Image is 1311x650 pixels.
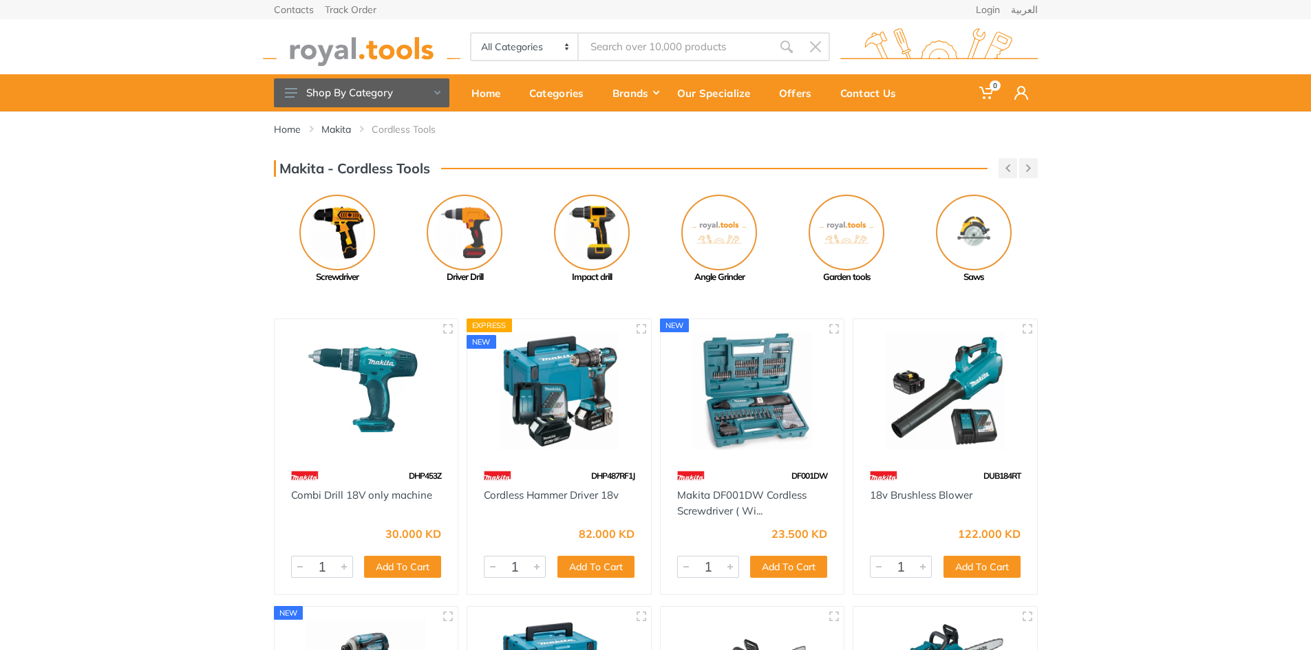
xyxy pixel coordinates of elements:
nav: breadcrumb [274,122,1038,136]
a: Makita [321,122,351,136]
div: new [660,318,690,332]
div: Saws [910,270,1038,284]
h3: Makita - Cordless Tools [274,160,430,177]
a: Garden tools [783,195,910,284]
div: Our Specialize [668,78,769,107]
img: Royal - Screwdriver [299,195,375,270]
img: 42.webp [484,464,511,488]
a: Combi Drill 18V only machine [291,488,432,501]
img: Royal - Impact drill [554,195,630,270]
button: Add To Cart [944,556,1021,578]
img: 42.webp [870,464,897,488]
a: Screwdriver [274,195,401,284]
div: Contact Us [831,78,915,107]
span: 0 [990,80,1001,91]
span: DHP453Z [409,470,441,481]
span: DUB184RT [983,470,1021,481]
img: Royal Tools - Combi Drill 18V only machine [287,332,446,451]
div: 23.500 KD [771,528,827,539]
a: Cordless Hammer Driver 18v [484,488,619,501]
a: Makita DF001DW Cordless Screwdriver ( Wi... [677,488,807,517]
a: Our Specialize [668,74,769,111]
img: Royal - Driver Drill [427,195,502,270]
div: 30.000 KD [385,528,441,539]
div: new [274,606,303,620]
span: DF001DW [791,470,827,481]
button: Add To Cart [557,556,635,578]
div: Angle Grinder [656,270,783,284]
a: Home [462,74,520,111]
img: royal.tools Logo [263,28,460,66]
div: new [467,335,496,349]
a: Contacts [274,5,314,14]
div: Home [462,78,520,107]
div: Categories [520,78,603,107]
a: 18v Brushless Blower [870,488,972,501]
img: royal.tools Logo [840,28,1038,66]
div: Brands [603,78,668,107]
div: Driver Drill [401,270,529,284]
a: Cordless Tools [372,122,436,136]
input: Site search [579,32,771,61]
select: Category [471,34,579,60]
a: العربية [1011,5,1038,14]
img: Royal Tools - Makita DF001DW Cordless Screwdriver ( With 81Pcs bit set) [673,332,832,451]
div: 82.000 KD [579,528,635,539]
a: Driver Drill [401,195,529,284]
img: No Image [681,195,757,270]
a: Offers [769,74,831,111]
img: Royal - Saws [936,195,1012,270]
div: Impact drill [529,270,656,284]
div: Screwdriver [274,270,401,284]
img: 42.webp [291,464,319,488]
div: Offers [769,78,831,107]
img: No Image [809,195,884,270]
span: DHP487RF1J [591,470,635,481]
a: Impact drill [529,195,656,284]
div: 122.000 KD [958,528,1021,539]
div: Garden tools [783,270,910,284]
button: Add To Cart [364,556,441,578]
a: 0 [970,74,1005,111]
a: Angle Grinder [656,195,783,284]
button: Shop By Category [274,78,449,107]
a: Login [976,5,1000,14]
div: Express [467,318,512,332]
a: Categories [520,74,603,111]
img: Royal Tools - Cordless Hammer Driver 18v [480,332,639,451]
img: Royal Tools - 18v Brushless Blower [866,332,1025,451]
a: Saws [910,195,1038,284]
a: Contact Us [831,74,915,111]
button: Add To Cart [750,556,827,578]
a: Home [274,122,301,136]
a: Track Order [325,5,376,14]
img: 42.webp [677,464,705,488]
